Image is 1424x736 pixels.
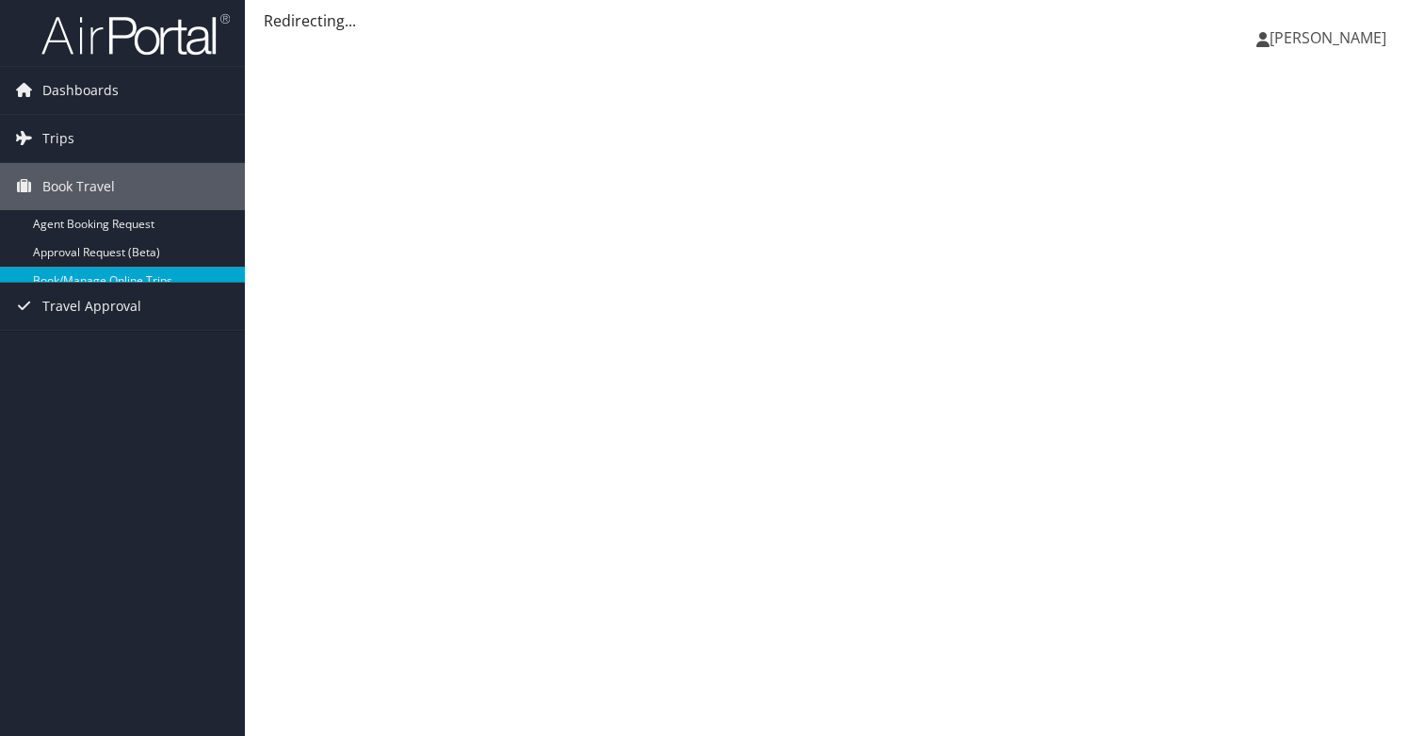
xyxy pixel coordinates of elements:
span: Trips [42,115,74,162]
div: Redirecting... [264,9,1405,32]
span: [PERSON_NAME] [1270,27,1386,48]
a: [PERSON_NAME] [1256,9,1405,66]
img: airportal-logo.png [41,12,230,57]
span: Travel Approval [42,283,141,330]
span: Book Travel [42,163,115,210]
span: Dashboards [42,67,119,114]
